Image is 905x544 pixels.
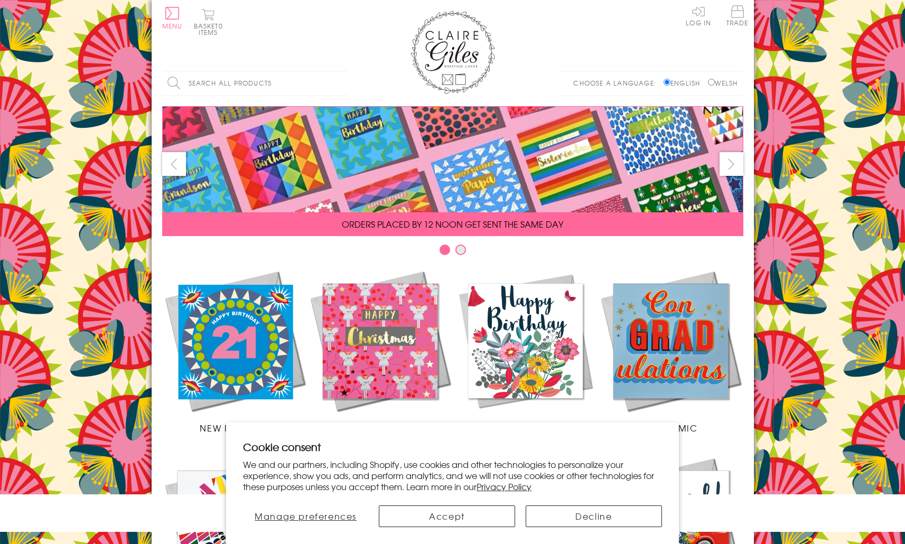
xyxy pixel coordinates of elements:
button: Carousel Page 2 [455,245,466,255]
button: next [720,152,743,176]
span: Christmas [353,421,407,434]
input: English [664,79,670,86]
img: Claire Giles Greetings Cards [410,11,495,94]
button: Decline [526,505,662,527]
h2: Cookie consent [243,439,662,454]
span: 0 items [199,21,223,37]
button: Carousel Page 1 (Current Slide) [440,245,450,255]
span: Menu [162,21,183,31]
a: Trade [726,5,749,28]
p: We and our partners, including Shopify, use cookies and other technologies to personalize your ex... [243,459,662,492]
a: Academic [598,268,743,434]
a: Birthdays [453,268,598,434]
a: Christmas [307,268,453,434]
a: Privacy Policy [477,480,531,493]
a: New Releases [162,268,307,434]
span: New Releases [200,421,269,434]
button: Menu [162,7,183,29]
button: prev [162,152,186,176]
button: Accept [379,505,515,527]
input: Search all products [162,71,347,95]
span: Birthdays [500,421,551,434]
input: Welsh [708,79,715,86]
a: Log In [686,5,711,26]
button: Manage preferences [243,505,368,527]
label: Welsh [708,78,738,88]
span: ORDERS PLACED BY 12 NOON GET SENT THE SAME DAY [342,218,563,230]
div: Carousel Pagination [162,244,743,260]
label: English [664,78,705,88]
button: Basket0 items [194,8,223,35]
input: Search [337,71,347,95]
p: Choose a language: [573,78,661,88]
span: Trade [726,5,749,26]
span: Manage preferences [255,510,357,522]
span: Academic [643,421,698,434]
